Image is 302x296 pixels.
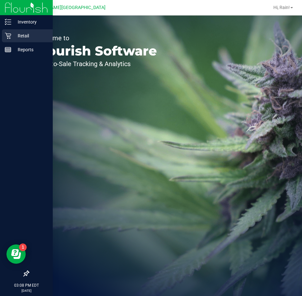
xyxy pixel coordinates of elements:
span: [PERSON_NAME][GEOGRAPHIC_DATA] [26,5,105,10]
p: Inventory [11,18,50,26]
p: Seed-to-Sale Tracking & Analytics [35,61,157,67]
p: Retail [11,32,50,40]
span: Hi, Rain! [273,5,290,10]
inline-svg: Retail [5,33,11,39]
p: [DATE] [3,288,50,293]
inline-svg: Reports [5,46,11,53]
p: Welcome to [35,35,157,41]
p: Flourish Software [35,44,157,57]
p: Reports [11,46,50,54]
iframe: Resource center unread badge [19,243,27,251]
p: 03:08 PM EDT [3,282,50,288]
inline-svg: Inventory [5,19,11,25]
iframe: Resource center [6,244,26,264]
